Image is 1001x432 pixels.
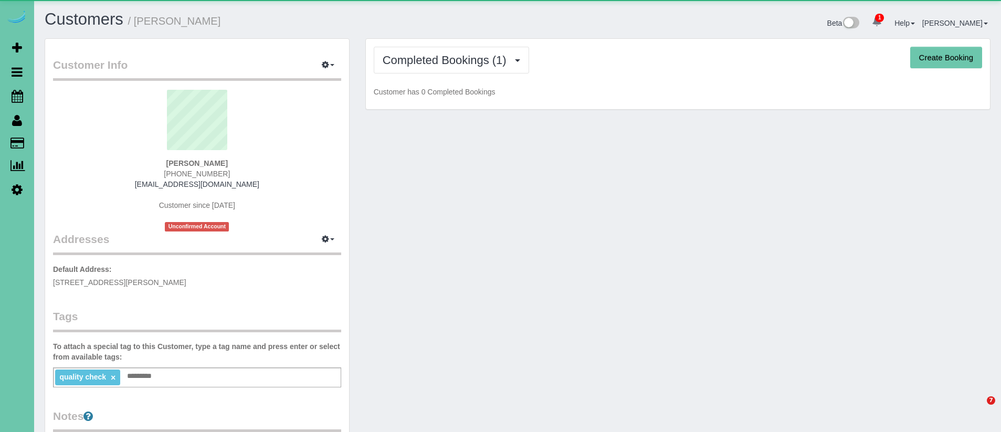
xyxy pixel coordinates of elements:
[164,170,230,178] span: [PHONE_NUMBER]
[827,19,860,27] a: Beta
[374,47,529,73] button: Completed Bookings (1)
[45,10,123,28] a: Customers
[910,47,982,69] button: Create Booking
[165,222,229,231] span: Unconfirmed Account
[965,396,991,422] iframe: Intercom live chat
[128,15,221,27] small: / [PERSON_NAME]
[894,19,915,27] a: Help
[166,159,228,167] strong: [PERSON_NAME]
[867,10,887,34] a: 1
[53,57,341,81] legend: Customer Info
[987,396,995,405] span: 7
[383,54,512,67] span: Completed Bookings (1)
[875,14,884,22] span: 1
[53,278,186,287] span: [STREET_ADDRESS][PERSON_NAME]
[53,408,341,432] legend: Notes
[53,264,112,275] label: Default Address:
[135,180,259,188] a: [EMAIL_ADDRESS][DOMAIN_NAME]
[6,10,27,25] img: Automaid Logo
[111,373,115,382] a: ×
[159,201,235,209] span: Customer since [DATE]
[842,17,859,30] img: New interface
[59,373,106,381] span: quality check
[374,87,982,97] p: Customer has 0 Completed Bookings
[53,341,341,362] label: To attach a special tag to this Customer, type a tag name and press enter or select from availabl...
[53,309,341,332] legend: Tags
[922,19,988,27] a: [PERSON_NAME]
